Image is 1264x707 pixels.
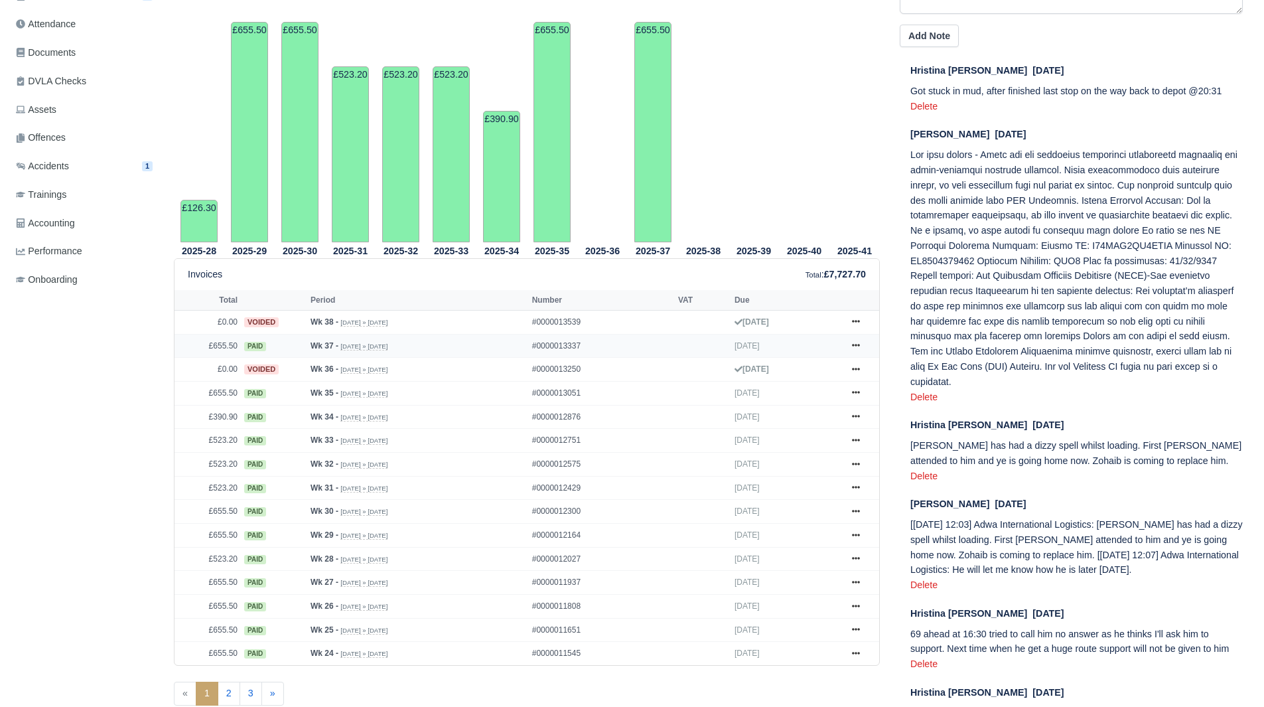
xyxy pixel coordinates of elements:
[180,200,218,242] td: £126.30
[806,271,821,279] small: Total
[16,74,86,89] span: DVLA Checks
[529,500,675,524] td: #0000012300
[340,508,387,516] small: [DATE] » [DATE]
[910,659,938,669] a: Delete
[910,101,938,112] a: Delete
[910,63,1243,78] div: [DATE]
[244,317,279,327] span: voided
[196,682,218,706] span: 1
[175,595,241,619] td: £655.50
[900,25,959,47] button: Add Note
[340,556,387,564] small: [DATE] » [DATE]
[910,685,1243,700] div: [DATE]
[11,210,158,236] a: Accounting
[244,507,266,516] span: paid
[729,243,779,259] th: 2025-39
[311,601,338,611] strong: Wk 26 -
[910,497,1243,512] div: [DATE]
[175,642,241,665] td: £655.50
[376,243,426,259] th: 2025-32
[16,159,69,174] span: Accidents
[476,243,527,259] th: 2025-34
[628,243,678,259] th: 2025-37
[735,388,760,398] span: [DATE]
[244,531,266,540] span: paid
[340,603,387,611] small: [DATE] » [DATE]
[910,580,938,590] a: Delete
[1198,643,1264,707] iframe: Chat Widget
[16,216,75,231] span: Accounting
[340,627,387,635] small: [DATE] » [DATE]
[175,290,241,310] th: Total
[678,243,729,259] th: 2025-38
[311,554,338,564] strong: Wk 28 -
[675,290,731,310] th: VAT
[735,578,760,587] span: [DATE]
[240,682,262,706] a: 3
[529,334,675,358] td: #0000013337
[244,649,266,659] span: paid
[340,461,387,469] small: [DATE] » [DATE]
[244,460,266,469] span: paid
[311,459,338,469] strong: Wk 32 -
[275,243,325,259] th: 2025-30
[426,243,476,259] th: 2025-33
[175,571,241,595] td: £655.50
[735,601,760,611] span: [DATE]
[11,40,158,66] a: Documents
[735,530,760,540] span: [DATE]
[175,358,241,382] td: £0.00
[11,153,158,179] a: Accidents 1
[244,364,279,374] span: voided
[11,97,158,123] a: Assets
[175,618,241,642] td: £655.50
[529,547,675,571] td: #0000012027
[910,438,1243,469] p: [PERSON_NAME] has had a dizzy spell whilst loading. First [PERSON_NAME] attended to him and ye is...
[188,269,222,280] h6: Invoices
[529,382,675,406] td: #0000013051
[11,238,158,264] a: Performance
[340,366,387,374] small: [DATE] » [DATE]
[529,476,675,500] td: #0000012429
[244,555,266,564] span: paid
[16,45,76,60] span: Documents
[910,129,989,139] span: [PERSON_NAME]
[731,290,839,310] th: Due
[244,413,266,422] span: paid
[340,650,387,658] small: [DATE] » [DATE]
[735,341,760,351] span: [DATE]
[16,272,78,287] span: Onboarding
[175,405,241,429] td: £390.90
[340,343,387,351] small: [DATE] » [DATE]
[218,682,240,706] a: 2
[529,595,675,619] td: #0000011808
[735,412,760,422] span: [DATE]
[16,17,76,32] span: Attendance
[340,319,387,327] small: [DATE] » [DATE]
[735,435,760,445] span: [DATE]
[332,66,369,242] td: £523.20
[340,437,387,445] small: [DATE] » [DATE]
[307,290,529,310] th: Period
[11,68,158,94] a: DVLA Checks
[533,22,571,242] td: £655.50
[910,606,1243,621] div: [DATE]
[16,130,66,145] span: Offences
[175,547,241,571] td: £523.20
[340,390,387,398] small: [DATE] » [DATE]
[910,84,1243,99] p: Got stuck in mud, after finished last stop on the way back to depot @20:31
[910,392,938,402] a: Delete
[483,111,520,242] td: £390.90
[175,524,241,548] td: £655.50
[325,243,376,259] th: 2025-31
[735,364,769,374] strong: [DATE]
[829,243,880,259] th: 2025-41
[910,499,989,509] span: [PERSON_NAME]
[174,243,224,259] th: 2025-28
[244,578,266,588] span: paid
[340,579,387,587] small: [DATE] » [DATE]
[16,102,56,118] span: Assets
[311,625,338,635] strong: Wk 25 -
[910,517,1243,578] p: [[DATE] 12:03] Adwa International Logistics: [PERSON_NAME] has had a dizzy spell whilst loading. ...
